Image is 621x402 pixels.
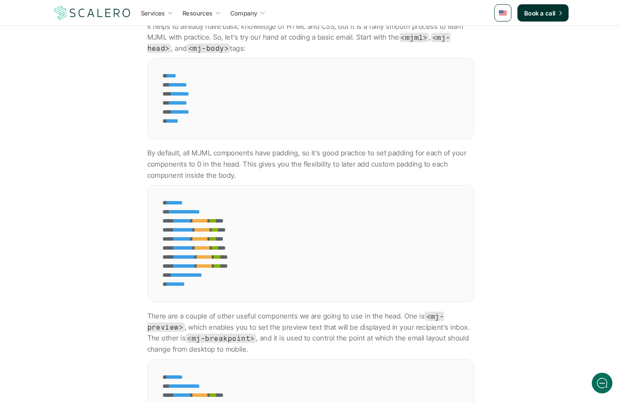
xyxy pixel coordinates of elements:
[592,373,612,393] iframe: gist-messenger-bubble-iframe
[148,59,221,139] div: Code Editor for example.md
[13,42,159,56] h1: Hi! Welcome to [GEOGRAPHIC_DATA].
[399,33,429,42] code: <mjml>
[183,9,213,18] p: Resources
[147,21,474,54] p: It helps to already have basic knowledge of HTML and CSS, but it is a fairly smooth process to le...
[53,5,132,21] img: Scalero company logo
[72,301,109,306] span: We run on Gist
[517,4,569,22] a: Book a call
[186,334,256,343] code: <mj-breakpoint>
[230,9,257,18] p: Company
[148,186,288,302] div: Code Editor for example.md
[148,186,474,302] div: Code Editor for example.md
[524,9,556,18] p: Book a call
[13,114,159,131] button: New conversation
[13,57,159,99] h2: Let us know if we can help with lifecycle marketing.
[147,311,474,355] p: There are a couple of other useful components we are going to use in the head. One is , which ena...
[147,148,474,181] p: By default, all MJML components have padding, so it’s good practice to set padding for each of yo...
[141,9,165,18] p: Services
[187,43,230,53] code: <mj-body>
[148,59,474,139] div: Code Editor for example.md
[55,119,103,126] span: New conversation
